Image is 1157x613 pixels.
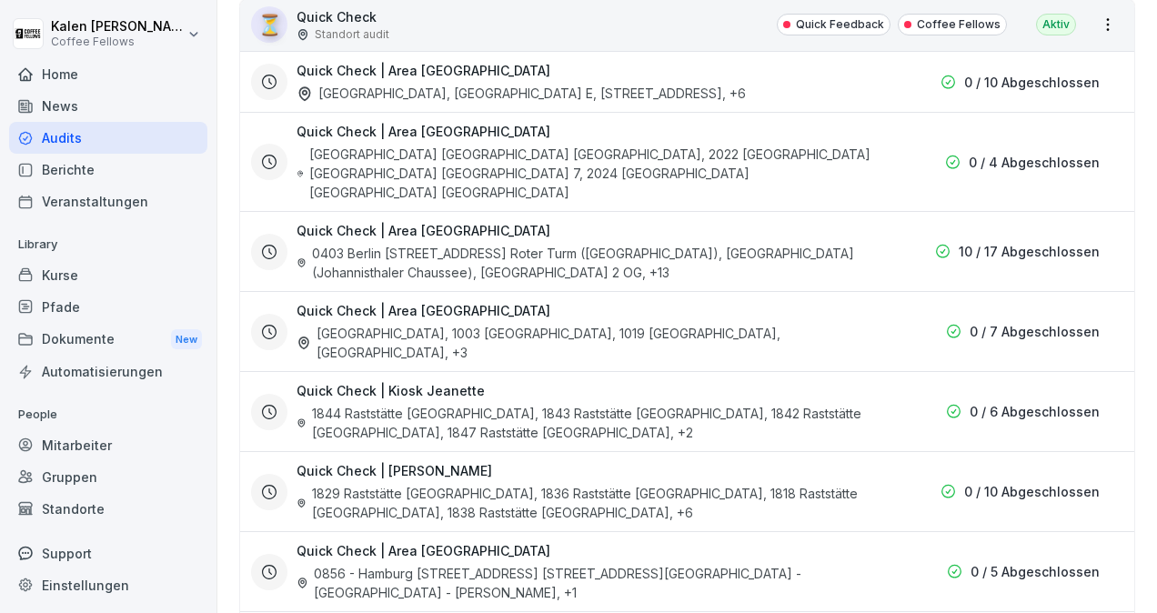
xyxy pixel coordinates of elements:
p: 0 / 4 Abgeschlossen [969,153,1100,172]
a: Kurse [9,259,207,291]
a: Audits [9,122,207,154]
div: [GEOGRAPHIC_DATA], [GEOGRAPHIC_DATA] E, [STREET_ADDRESS] , +6 [297,84,746,103]
div: New [171,329,202,350]
h3: Quick Check | [PERSON_NAME] [297,461,492,480]
h3: Quick Check | Area [GEOGRAPHIC_DATA] [297,221,550,240]
a: Home [9,58,207,90]
p: 0 / 10 Abgeschlossen [964,482,1100,501]
p: Coffee Fellows [51,35,184,48]
p: Quick Feedback [796,16,884,33]
h3: Quick Check | Area [GEOGRAPHIC_DATA] [297,122,550,141]
a: Pfade [9,291,207,323]
div: Support [9,538,207,569]
a: Standorte [9,493,207,525]
div: [GEOGRAPHIC_DATA] [GEOGRAPHIC_DATA] [GEOGRAPHIC_DATA], 2022 [GEOGRAPHIC_DATA] [GEOGRAPHIC_DATA] [... [297,145,872,202]
p: Standort audit [315,26,389,43]
p: 0 / 10 Abgeschlossen [964,73,1100,92]
a: Gruppen [9,461,207,493]
a: News [9,90,207,122]
div: 1844 Raststätte [GEOGRAPHIC_DATA], 1843 Raststätte [GEOGRAPHIC_DATA], 1842 Raststätte [GEOGRAPHIC... [297,404,872,442]
p: 10 / 17 Abgeschlossen [959,242,1100,261]
a: Veranstaltungen [9,186,207,217]
div: Aktiv [1036,14,1076,35]
p: 0 / 6 Abgeschlossen [970,402,1100,421]
p: People [9,400,207,429]
p: Coffee Fellows [917,16,1001,33]
div: 0403 Berlin [STREET_ADDRESS] Roter Turm ([GEOGRAPHIC_DATA]), [GEOGRAPHIC_DATA] (Johannisthaler Ch... [297,244,872,282]
h3: Quick Check | Area [GEOGRAPHIC_DATA] [297,541,550,560]
a: Berichte [9,154,207,186]
h3: Quick Check | Kiosk Jeanette [297,381,485,400]
p: Quick Check [297,7,389,26]
a: Einstellungen [9,569,207,601]
div: [GEOGRAPHIC_DATA], 1003 [GEOGRAPHIC_DATA], 1019 [GEOGRAPHIC_DATA], [GEOGRAPHIC_DATA] , +3 [297,324,872,362]
a: DokumenteNew [9,323,207,357]
p: 0 / 7 Abgeschlossen [970,322,1100,341]
h3: Quick Check | Area [GEOGRAPHIC_DATA] [297,61,550,80]
p: 0 / 5 Abgeschlossen [971,562,1100,581]
p: Library [9,230,207,259]
p: Kalen [PERSON_NAME] [51,19,184,35]
h3: Quick Check | Area [GEOGRAPHIC_DATA] [297,301,550,320]
a: Automatisierungen [9,356,207,387]
div: ⏳ [251,6,287,43]
a: Mitarbeiter [9,429,207,461]
div: Dokumente [9,323,207,357]
div: 0856 - Hamburg [STREET_ADDRESS] [STREET_ADDRESS][GEOGRAPHIC_DATA] - [GEOGRAPHIC_DATA] - [PERSON_N... [297,564,872,602]
div: 1829 Raststätte [GEOGRAPHIC_DATA], 1836 Raststätte [GEOGRAPHIC_DATA], 1818 Raststätte [GEOGRAPHIC... [297,484,872,522]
